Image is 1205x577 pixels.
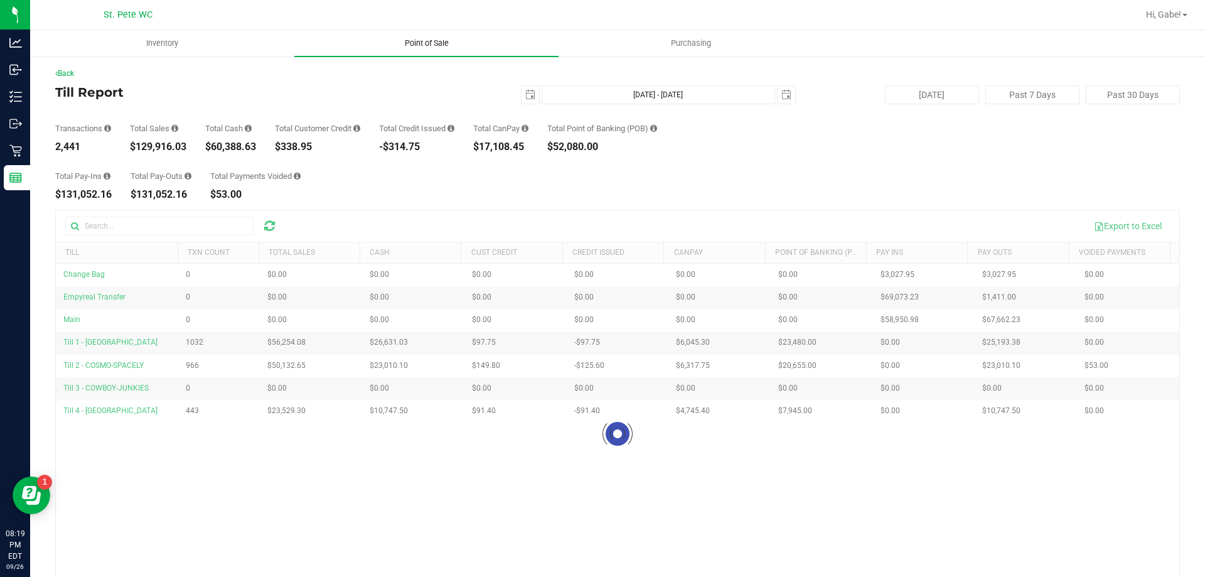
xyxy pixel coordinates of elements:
[9,144,22,157] inline-svg: Retail
[379,142,454,152] div: -$314.75
[275,142,360,152] div: $338.95
[104,9,153,20] span: St. Pete WC
[1146,9,1181,19] span: Hi, Gabe!
[1086,85,1180,104] button: Past 30 Days
[985,85,1079,104] button: Past 7 Days
[13,477,50,514] iframe: Resource center
[6,528,24,562] p: 08:19 PM EDT
[9,90,22,103] inline-svg: Inventory
[37,475,52,490] iframe: Resource center unread badge
[130,124,186,132] div: Total Sales
[522,124,528,132] i: Sum of all successful, non-voided payment transaction amounts using CanPay (as well as manual Can...
[205,124,256,132] div: Total Cash
[131,172,191,180] div: Total Pay-Outs
[104,172,110,180] i: Sum of all cash pay-ins added to tills within the date range.
[30,30,294,57] a: Inventory
[9,63,22,76] inline-svg: Inbound
[104,124,111,132] i: Count of all successful payment transactions, possibly including voids, refunds, and cash-back fr...
[547,142,657,152] div: $52,080.00
[129,38,195,49] span: Inventory
[473,124,528,132] div: Total CanPay
[130,142,186,152] div: $129,916.03
[650,124,657,132] i: Sum of the successful, non-voided point-of-banking payment transaction amounts, both via payment ...
[294,172,301,180] i: Sum of all voided payment transaction amounts (excluding tips and transaction fees) within the da...
[131,190,191,200] div: $131,052.16
[55,85,430,99] h4: Till Report
[654,38,728,49] span: Purchasing
[171,124,178,132] i: Sum of all successful, non-voided payment transaction amounts (excluding tips and transaction fee...
[55,172,112,180] div: Total Pay-Ins
[9,36,22,49] inline-svg: Analytics
[559,30,823,57] a: Purchasing
[379,124,454,132] div: Total Credit Issued
[778,86,795,104] span: select
[245,124,252,132] i: Sum of all successful, non-voided cash payment transaction amounts (excluding tips and transactio...
[353,124,360,132] i: Sum of all successful, non-voided payment transaction amounts using account credit as the payment...
[210,190,301,200] div: $53.00
[473,142,528,152] div: $17,108.45
[55,142,111,152] div: 2,441
[185,172,191,180] i: Sum of all cash pay-outs removed from tills within the date range.
[294,30,559,57] a: Point of Sale
[447,124,454,132] i: Sum of all successful refund transaction amounts from purchase returns resulting in account credi...
[9,171,22,184] inline-svg: Reports
[55,190,112,200] div: $131,052.16
[210,172,301,180] div: Total Payments Voided
[6,562,24,571] p: 09/26
[55,124,111,132] div: Transactions
[885,85,979,104] button: [DATE]
[522,86,539,104] span: select
[205,142,256,152] div: $60,388.63
[9,117,22,130] inline-svg: Outbound
[275,124,360,132] div: Total Customer Credit
[55,69,74,78] a: Back
[547,124,657,132] div: Total Point of Banking (POB)
[388,38,466,49] span: Point of Sale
